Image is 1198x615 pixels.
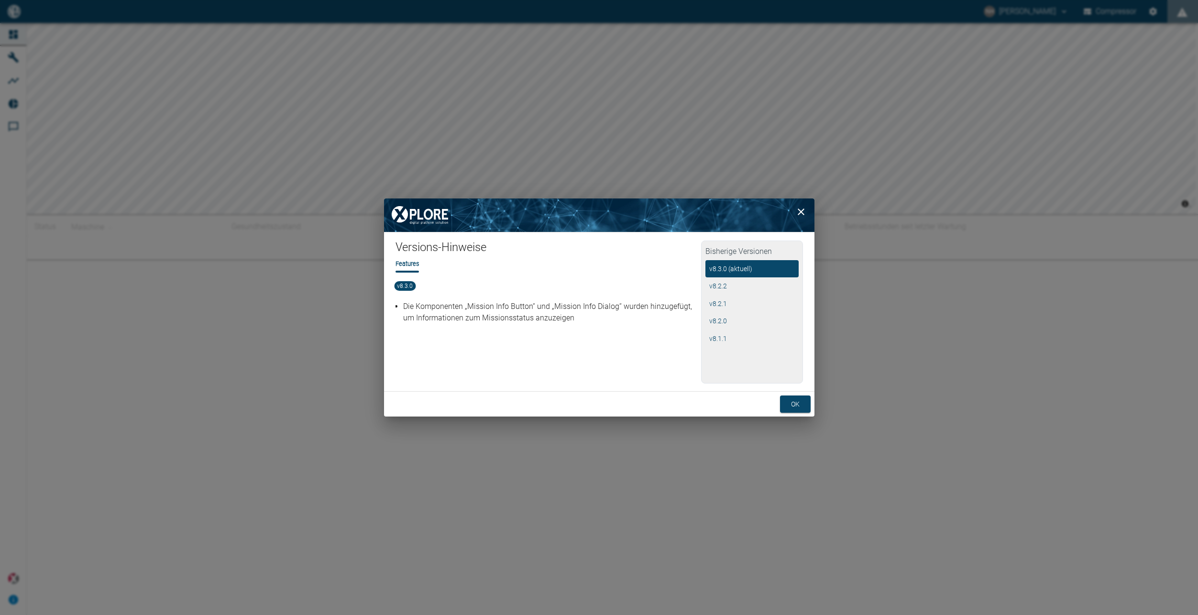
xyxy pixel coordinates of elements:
li: Features [396,259,419,268]
span: v8.3.0 [394,281,416,291]
button: close [791,202,811,221]
button: v8.3.0 (aktuell) [705,260,799,278]
h1: Versions-Hinweise [396,240,701,259]
button: v8.2.0 [705,312,799,330]
img: background image [384,198,814,232]
img: XPLORE Logo [384,198,456,232]
button: v8.2.1 [705,295,799,313]
p: Die Komponenten „Mission Info Button“ und „Mission Info Dialog“ wurden hinzugefügt, um Informatio... [403,301,698,324]
button: ok [780,395,811,413]
button: v8.1.1 [705,330,799,348]
button: v8.2.2 [705,277,799,295]
h2: Bisherige Versionen [705,245,799,260]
